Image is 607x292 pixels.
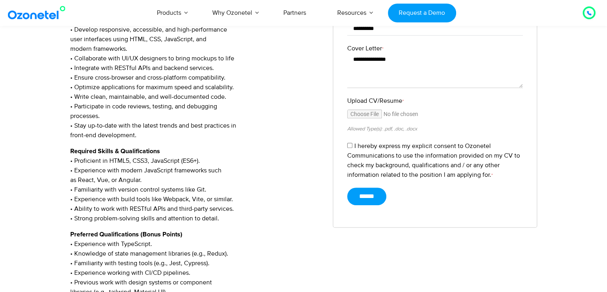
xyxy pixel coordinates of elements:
a: Request a Demo [388,4,456,22]
p: • Proficient in HTML5, CSS3, JavaScript (ES6+). • Experience with modern JavaScript frameworks su... [70,146,321,223]
label: Upload CV/Resume [347,96,523,106]
strong: Required Skills & Qualifications [70,148,160,154]
small: Allowed Type(s): .pdf, .doc, .docx [347,126,417,132]
p: • Develop responsive, accessible, and high-performance user interfaces using HTML, CSS, JavaScrip... [70,15,321,140]
label: Cover Letter [347,44,523,53]
label: I hereby express my explicit consent to Ozonetel Communications to use the information provided o... [347,142,520,179]
strong: Preferred Qualifications (Bonus Points) [70,231,182,238]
